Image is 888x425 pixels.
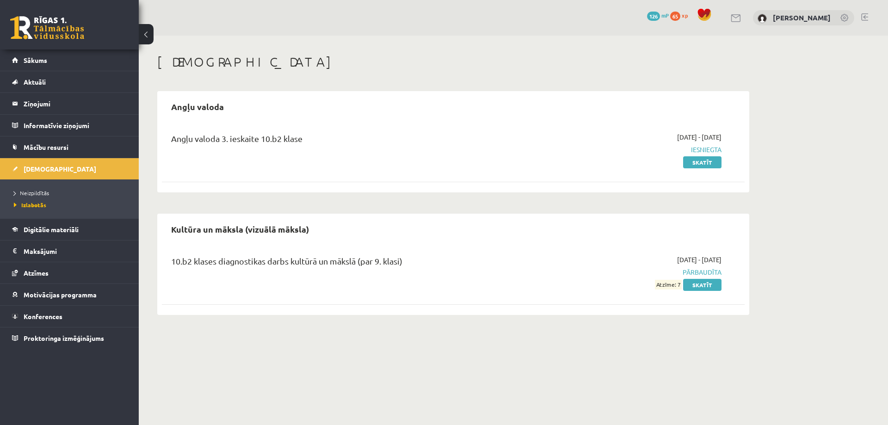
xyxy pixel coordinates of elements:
[677,132,721,142] span: [DATE] - [DATE]
[171,132,533,149] div: Angļu valoda 3. ieskaite 10.b2 klase
[12,71,127,92] a: Aktuāli
[10,16,84,39] a: Rīgas 1. Tālmācības vidusskola
[24,225,79,234] span: Digitālie materiāli
[12,219,127,240] a: Digitālie materiāli
[14,189,49,197] span: Neizpildītās
[12,240,127,262] a: Maksājumi
[647,12,669,19] a: 126 mP
[758,14,767,23] img: Emīls Miķelsons
[12,158,127,179] a: [DEMOGRAPHIC_DATA]
[24,143,68,151] span: Mācību resursi
[24,334,104,342] span: Proktoringa izmēģinājums
[670,12,680,21] span: 65
[12,136,127,158] a: Mācību resursi
[24,240,127,262] legend: Maksājumi
[547,145,721,154] span: Iesniegta
[12,262,127,283] a: Atzīmes
[547,267,721,277] span: Pārbaudīta
[682,12,688,19] span: xp
[162,218,318,240] h2: Kultūra un māksla (vizuālā māksla)
[24,78,46,86] span: Aktuāli
[14,201,129,209] a: Izlabotās
[24,115,127,136] legend: Informatīvie ziņojumi
[12,49,127,71] a: Sākums
[24,165,96,173] span: [DEMOGRAPHIC_DATA]
[773,13,831,22] a: [PERSON_NAME]
[12,327,127,349] a: Proktoringa izmēģinājums
[24,269,49,277] span: Atzīmes
[647,12,660,21] span: 126
[12,284,127,305] a: Motivācijas programma
[655,280,682,289] span: Atzīme: 7
[661,12,669,19] span: mP
[12,115,127,136] a: Informatīvie ziņojumi
[683,156,721,168] a: Skatīt
[670,12,692,19] a: 65 xp
[14,189,129,197] a: Neizpildītās
[24,290,97,299] span: Motivācijas programma
[12,93,127,114] a: Ziņojumi
[24,56,47,64] span: Sākums
[12,306,127,327] a: Konferences
[683,279,721,291] a: Skatīt
[24,312,62,320] span: Konferences
[162,96,233,117] h2: Angļu valoda
[157,54,749,70] h1: [DEMOGRAPHIC_DATA]
[14,201,46,209] span: Izlabotās
[171,255,533,272] div: 10.b2 klases diagnostikas darbs kultūrā un mākslā (par 9. klasi)
[24,93,127,114] legend: Ziņojumi
[677,255,721,265] span: [DATE] - [DATE]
